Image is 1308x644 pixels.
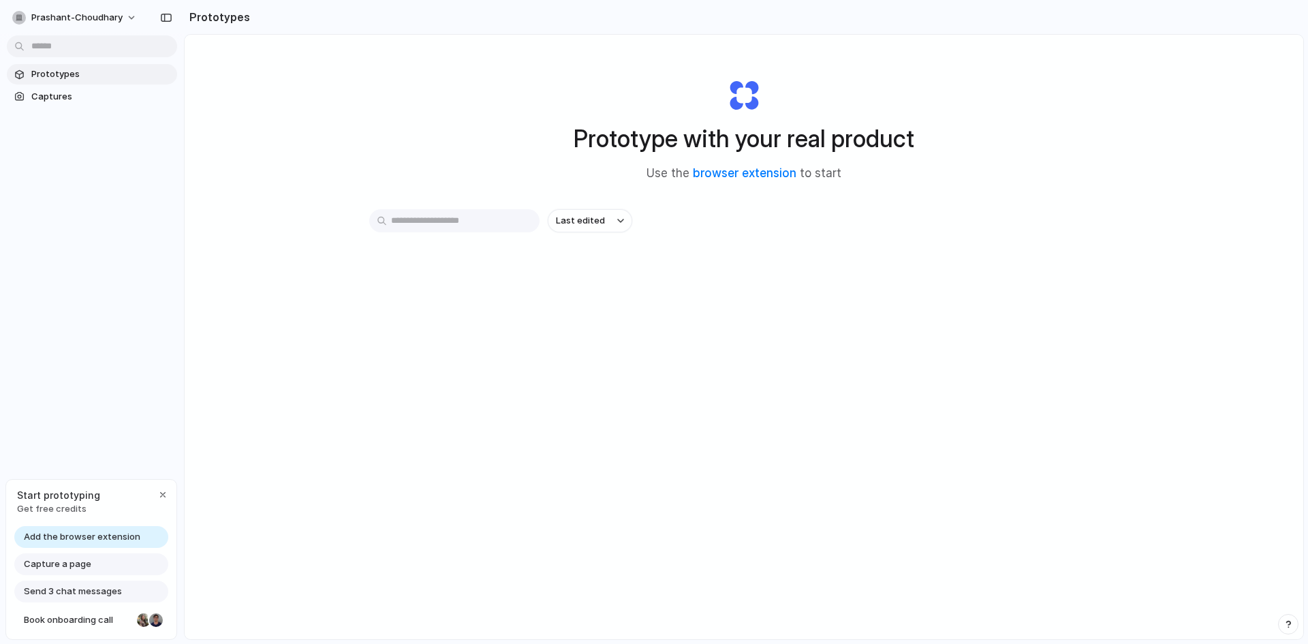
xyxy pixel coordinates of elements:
[184,9,250,25] h2: Prototypes
[17,488,100,502] span: Start prototyping
[7,64,177,85] a: Prototypes
[548,209,632,232] button: Last edited
[17,502,100,516] span: Get free credits
[693,166,796,180] a: browser extension
[136,612,152,628] div: Nicole Kubica
[31,67,172,81] span: Prototypes
[647,165,841,183] span: Use the to start
[31,11,123,25] span: prashant-choudhary
[24,613,131,627] span: Book onboarding call
[148,612,164,628] div: Christian Iacullo
[556,214,605,228] span: Last edited
[14,526,168,548] a: Add the browser extension
[24,585,122,598] span: Send 3 chat messages
[574,121,914,157] h1: Prototype with your real product
[7,87,177,107] a: Captures
[24,557,91,571] span: Capture a page
[7,7,144,29] button: prashant-choudhary
[31,90,172,104] span: Captures
[14,609,168,631] a: Book onboarding call
[24,530,140,544] span: Add the browser extension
